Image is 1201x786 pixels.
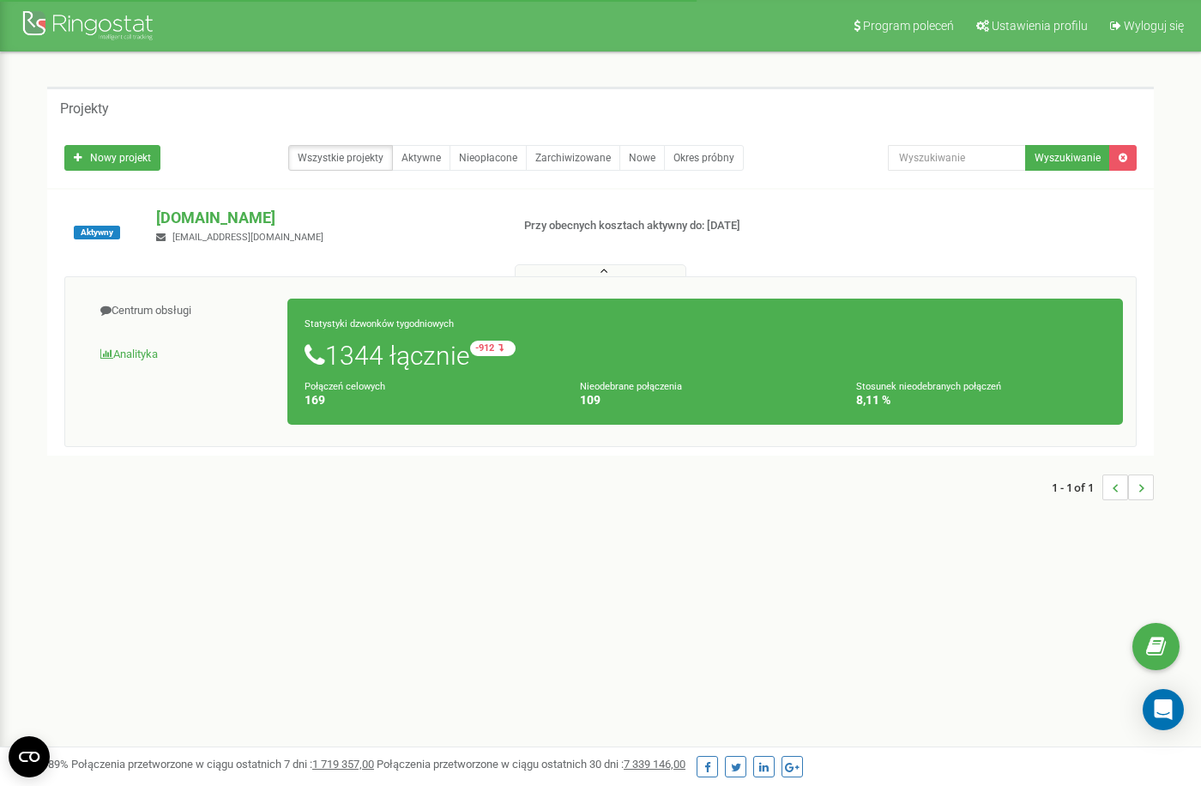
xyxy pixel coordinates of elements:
span: Połączenia przetworzone w ciągu ostatnich 30 dni : [377,758,685,771]
a: Nieopłacone [450,145,527,171]
a: Aktywne [392,145,450,171]
a: Zarchiwizowane [526,145,620,171]
button: Open CMP widget [9,736,50,777]
a: Nowe [619,145,665,171]
small: Statystyki dzwonków tygodniowych [305,318,454,330]
span: Połączenia przetworzone w ciągu ostatnich 7 dni : [71,758,374,771]
span: [EMAIL_ADDRESS][DOMAIN_NAME] [172,232,323,243]
a: Analityka [78,334,288,376]
span: Wyloguj się [1124,19,1184,33]
small: -912 [470,341,516,356]
h4: 8,11 % [856,394,1106,407]
h4: 169 [305,394,554,407]
a: Centrum obsługi [78,290,288,332]
small: Połączeń celowych [305,381,385,392]
button: Wyszukiwanie [1025,145,1110,171]
a: Okres próbny [664,145,744,171]
u: 1 719 357,00 [312,758,374,771]
span: Ustawienia profilu [992,19,1088,33]
p: Przy obecnych kosztach aktywny do: [DATE] [524,218,773,234]
h1: 1344 łącznie [305,341,1106,370]
input: Wyszukiwanie [888,145,1026,171]
nav: ... [1052,457,1154,517]
div: Open Intercom Messenger [1143,689,1184,730]
small: Nieodebrane połączenia [580,381,682,392]
span: Program poleceń [863,19,954,33]
span: 1 - 1 of 1 [1052,475,1102,500]
h4: 109 [580,394,830,407]
h5: Projekty [60,101,109,117]
span: Aktywny [74,226,120,239]
a: Wszystkie projekty [288,145,393,171]
a: Nowy projekt [64,145,160,171]
p: [DOMAIN_NAME] [156,207,497,229]
u: 7 339 146,00 [624,758,685,771]
small: Stosunek nieodebranych połączeń [856,381,1001,392]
